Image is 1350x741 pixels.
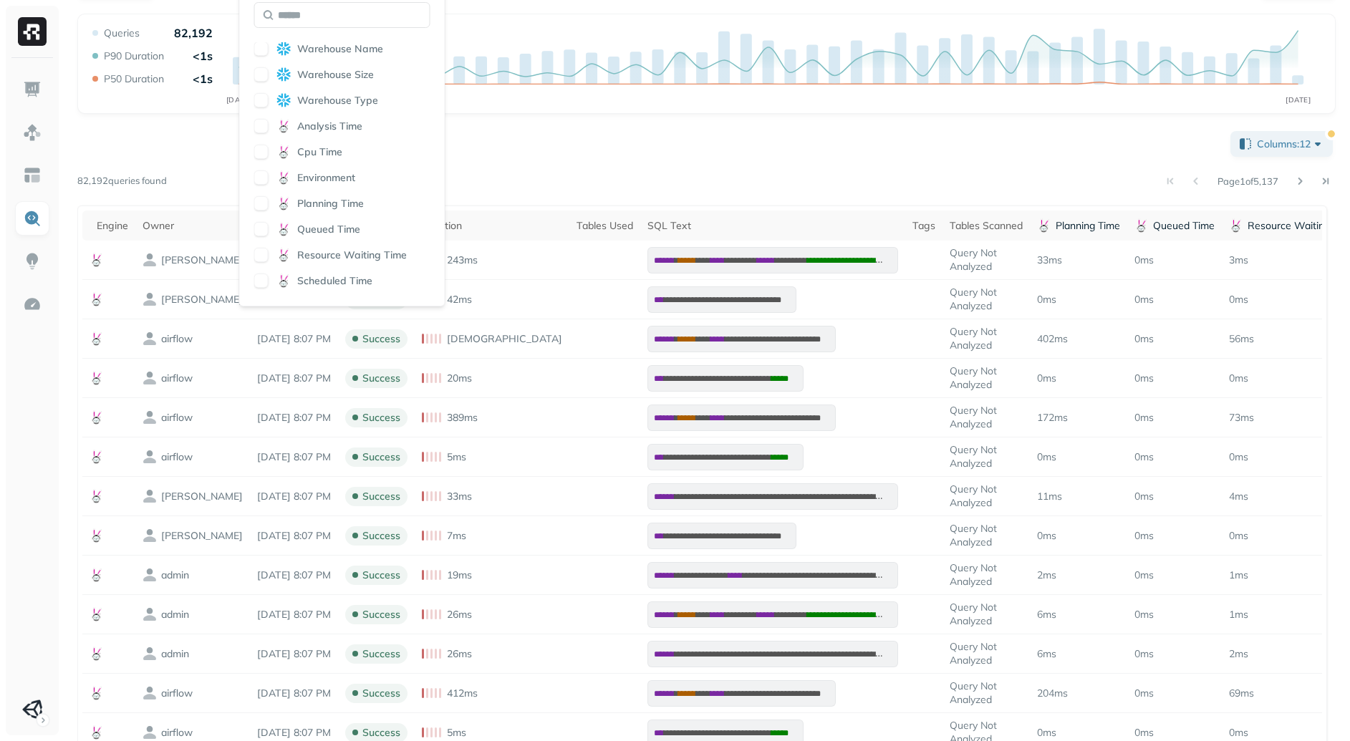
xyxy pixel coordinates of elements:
[297,145,342,159] span: Cpu Time
[23,123,42,142] img: Assets
[97,219,128,233] div: Engine
[174,26,213,40] p: 82,192
[950,325,1023,352] p: Query Not Analyzed
[257,450,331,464] p: Sep 18, 2025 8:07 PM
[297,274,372,288] span: Scheduled Time
[950,601,1023,628] p: Query Not Analyzed
[1127,398,1222,437] td: 0ms
[23,209,42,228] img: Query Explorer
[161,687,193,700] p: airflow
[161,490,243,503] p: trino
[1127,674,1222,713] td: 0ms
[447,608,472,621] p: 26ms
[950,561,1023,589] p: Query Not Analyzed
[950,483,1023,510] p: Query Not Analyzed
[226,95,251,105] tspan: [DATE]
[1127,556,1222,595] td: 0ms
[161,568,189,582] p: admin
[912,219,935,233] div: Tags
[447,490,472,503] p: 33ms
[161,372,193,385] p: airflow
[1127,477,1222,516] td: 0ms
[1127,437,1222,477] td: 0ms
[161,293,243,306] p: trino
[950,443,1023,470] p: Query Not Analyzed
[23,166,42,185] img: Asset Explorer
[161,450,193,464] p: airflow
[647,219,898,233] div: SQL Text
[257,332,331,346] p: Sep 18, 2025 8:07 PM
[447,372,472,385] p: 20ms
[1030,556,1127,595] td: 2ms
[362,529,400,543] p: success
[950,364,1023,392] p: Query Not Analyzed
[257,647,331,661] p: Sep 18, 2025 8:07 PM
[1153,219,1215,233] p: Queued Time
[362,687,400,700] p: success
[950,640,1023,667] p: Query Not Analyzed
[950,679,1023,707] p: Query Not Analyzed
[297,248,407,262] span: Resource Waiting Time
[362,411,400,425] p: success
[362,726,400,740] p: success
[257,687,331,700] p: Sep 18, 2025 8:07 PM
[362,647,400,661] p: success
[143,219,243,233] div: Owner
[1127,241,1222,280] td: 0ms
[447,529,466,543] p: 7ms
[257,529,331,543] p: Sep 18, 2025 8:07 PM
[257,608,331,621] p: Sep 18, 2025 8:07 PM
[1127,634,1222,674] td: 0ms
[193,72,213,86] p: <1s
[950,404,1023,431] p: Query Not Analyzed
[1030,634,1127,674] td: 6ms
[1030,477,1127,516] td: 11ms
[1030,359,1127,398] td: 0ms
[161,608,189,621] p: admin
[18,17,47,46] img: Ryft
[297,94,378,107] span: Warehouse Type
[297,42,383,56] span: Warehouse Name
[447,687,478,700] p: 412ms
[1030,241,1127,280] td: 33ms
[1030,516,1127,556] td: 0ms
[1030,674,1127,713] td: 204ms
[297,223,360,236] span: Queued Time
[447,332,562,346] p: [DEMOGRAPHIC_DATA]
[257,726,331,740] p: Sep 18, 2025 8:07 PM
[1127,359,1222,398] td: 0ms
[1030,398,1127,437] td: 172ms
[362,332,400,346] p: success
[1030,595,1127,634] td: 6ms
[297,197,364,210] span: Planning Time
[447,411,478,425] p: 389ms
[1257,137,1325,151] span: Columns: 12
[950,219,1023,233] div: Tables Scanned
[257,372,331,385] p: Sep 18, 2025 8:07 PM
[257,411,331,425] p: Sep 18, 2025 8:07 PM
[1030,319,1127,359] td: 402ms
[447,450,466,464] p: 5ms
[447,647,472,661] p: 26ms
[104,49,164,63] p: P90 Duration
[193,49,213,63] p: <1s
[77,174,167,188] p: 82,192 queries found
[22,699,42,720] img: Unity
[1056,219,1120,233] p: Planning Time
[104,72,164,86] p: P50 Duration
[422,219,562,233] div: Duration
[950,286,1023,313] p: Query Not Analyzed
[161,726,193,740] p: airflow
[362,372,400,385] p: success
[297,68,374,82] span: Warehouse Size
[447,726,466,740] p: 5ms
[104,26,140,40] p: Queries
[1030,280,1127,319] td: 0ms
[950,522,1023,549] p: Query Not Analyzed
[1230,131,1333,157] button: Columns:12
[447,293,472,306] p: 42ms
[362,450,400,464] p: success
[257,568,331,582] p: Sep 18, 2025 8:07 PM
[257,490,331,503] p: Sep 18, 2025 8:07 PM
[362,568,400,582] p: success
